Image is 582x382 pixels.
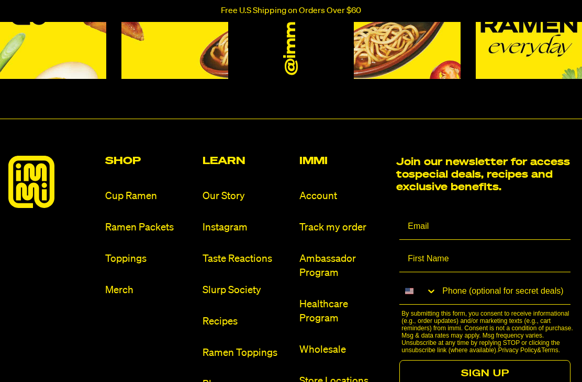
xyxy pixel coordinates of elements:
a: Merch [105,283,194,297]
h2: Learn [203,156,291,166]
p: By submitting this form, you consent to receive informational (e.g., order updates) and/or market... [401,310,574,354]
input: First Name [399,246,570,272]
a: Ambassador Program [299,252,388,280]
h2: Immi [299,156,388,166]
a: Ramen Toppings [203,346,291,360]
a: Terms [541,346,558,354]
input: Phone (optional for secret deals) [437,279,570,304]
a: Wholesale [299,343,388,357]
img: immieats [8,156,54,208]
a: Privacy Policy [498,346,537,354]
a: Healthcare Program [299,297,388,326]
h2: Join our newsletter for access to special deals, recipes and exclusive benefits. [396,156,574,193]
input: Email [399,214,570,240]
h2: Shop [105,156,194,166]
button: Search Countries [399,279,437,304]
a: Slurp Society [203,283,291,297]
a: Ramen Packets [105,221,194,235]
a: Account [299,189,388,203]
a: Taste Reactions [203,252,291,266]
a: Instagram [203,221,291,235]
img: United States [405,287,413,295]
p: Free U.S Shipping on Orders Over $60 [221,6,361,16]
a: Our Story [203,189,291,203]
a: Toppings [105,252,194,266]
a: Track my order [299,221,388,235]
a: Cup Ramen [105,189,194,203]
a: Recipes [203,315,291,329]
